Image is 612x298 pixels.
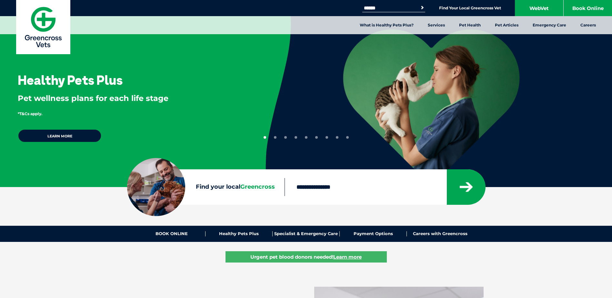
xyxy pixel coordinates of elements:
a: Healthy Pets Plus [206,231,273,236]
a: Services [421,16,452,34]
span: Greencross [240,183,275,190]
a: Payment Options [340,231,407,236]
a: Urgent pet blood donors needed!Learn more [226,251,387,263]
a: Careers [573,16,603,34]
button: 9 of 9 [346,136,349,139]
a: Pet Health [452,16,488,34]
a: Learn more [18,129,102,143]
p: Pet wellness plans for each life stage [18,93,245,104]
button: 8 of 9 [336,136,338,139]
a: Careers with Greencross [407,231,474,236]
h3: Healthy Pets Plus [18,74,123,86]
a: Emergency Care [526,16,573,34]
u: Learn more [333,254,362,260]
label: Find your local [127,182,285,192]
a: Pet Articles [488,16,526,34]
button: 3 of 9 [284,136,287,139]
a: BOOK ONLINE [138,231,206,236]
button: 1 of 9 [264,136,266,139]
a: What is Healthy Pets Plus? [353,16,421,34]
button: 6 of 9 [315,136,318,139]
button: 2 of 9 [274,136,276,139]
a: Specialist & Emergency Care [273,231,340,236]
button: Search [419,5,426,11]
a: Find Your Local Greencross Vet [439,5,501,11]
button: 7 of 9 [326,136,328,139]
button: 5 of 9 [305,136,307,139]
span: *T&Cs apply. [18,111,42,116]
button: 4 of 9 [295,136,297,139]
